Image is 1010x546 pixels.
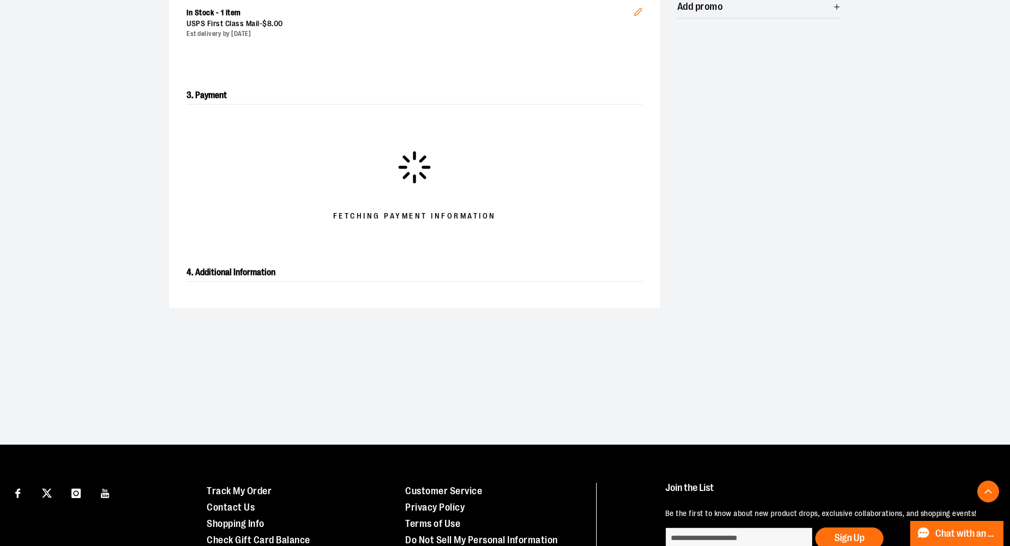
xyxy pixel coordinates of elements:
a: Visit our Youtube page [96,483,115,502]
h2: 4. Additional Information [187,264,642,282]
a: Customer Service [405,486,482,496]
div: Est delivery by [DATE] [187,29,634,39]
a: Contact Us [207,502,255,513]
button: Chat with an Expert [910,521,1004,546]
a: Check Gift Card Balance [207,535,310,545]
span: 00 [274,19,283,28]
a: Track My Order [207,486,272,496]
h4: Join the List [665,483,985,503]
a: Visit our X page [38,483,57,502]
span: Add promo [677,2,723,12]
p: Be the first to know about new product drops, exclusive collaborations, and shopping events! [665,508,985,519]
div: In Stock - 1 item [187,8,634,19]
a: Visit our Instagram page [67,483,86,502]
img: Twitter [42,488,52,498]
span: Fetching Payment Information [333,211,496,222]
a: Shopping Info [207,518,264,529]
span: $ [262,19,267,28]
span: . [272,19,274,28]
a: Terms of Use [405,518,460,529]
a: Privacy Policy [405,502,465,513]
h2: 3. Payment [187,87,642,105]
span: Chat with an Expert [935,529,997,539]
a: Visit our Facebook page [8,483,27,502]
div: USPS First Class Mail - [187,19,634,29]
a: Do Not Sell My Personal Information [405,535,558,545]
span: 8 [267,19,272,28]
span: Sign Up [834,532,864,543]
button: Back To Top [977,481,999,502]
